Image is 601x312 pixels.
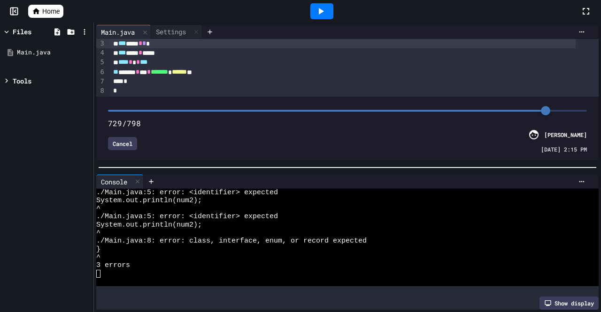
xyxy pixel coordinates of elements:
span: } [96,245,100,253]
div: Settings [151,27,191,37]
div: 5 [96,58,106,67]
div: Files [13,27,31,37]
span: Home [42,7,60,16]
div: [PERSON_NAME] [544,130,587,139]
div: Tools [13,76,31,86]
div: Show display [539,297,599,310]
div: Main.java [17,48,90,57]
span: System.out.println(num2); [96,197,202,205]
div: Main.java [96,25,151,39]
span: ./Main.java:5: error: <identifier> expected [96,189,278,197]
span: 3 errors [96,261,130,269]
span: ^ [96,229,100,237]
div: 6 [96,68,106,77]
div: Settings [151,25,202,39]
span: ^ [96,253,100,261]
div: 3 [96,39,106,48]
div: 7 [96,77,106,86]
span: System.out.println(num2); [96,221,202,229]
div: 4 [96,48,106,58]
div: Console [96,177,132,187]
div: 729/798 [108,118,587,129]
div: 8 [96,86,106,96]
span: ./Main.java:5: error: <identifier> expected [96,213,278,221]
span: ./Main.java:8: error: class, interface, enum, or record expected [96,237,367,245]
span: ^ [96,205,100,213]
div: Main.java [96,27,139,37]
a: Home [28,5,63,18]
div: Console [96,175,144,189]
span: [DATE] 2:15 PM [541,145,587,153]
div: Cancel [108,137,137,150]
